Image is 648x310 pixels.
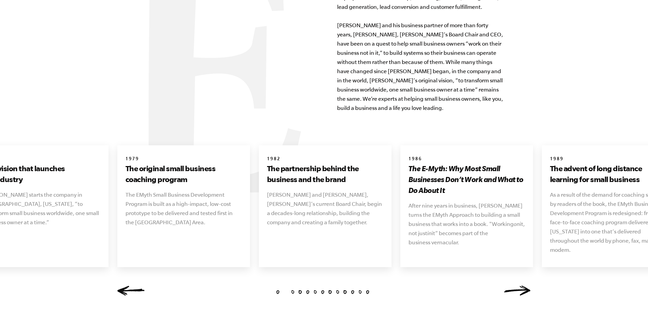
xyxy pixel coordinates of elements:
h6: 1979 [126,156,242,163]
h3: The original small business coaching program [126,163,242,185]
i: in [427,230,432,236]
i: The E-Myth: Why Most Small Businesses Don’t Work and What to Do About It [409,164,524,194]
a: Previous [117,285,145,296]
h6: 1986 [409,156,525,163]
p: After nine years in business, [PERSON_NAME] turns the EMyth Approach to building a small business... [409,201,525,247]
i: on [514,221,520,227]
a: Next [504,285,531,296]
p: The EMyth Small Business Development Program is built as a high-impact, low-cost prototype to be ... [126,190,242,227]
iframe: Chat Widget [614,277,648,310]
h6: 1982 [267,156,383,163]
h3: The partnership behind the business and the brand [267,163,383,185]
p: [PERSON_NAME] and [PERSON_NAME], [PERSON_NAME]’s current Board Chair, begin a decades-long relati... [267,190,383,227]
